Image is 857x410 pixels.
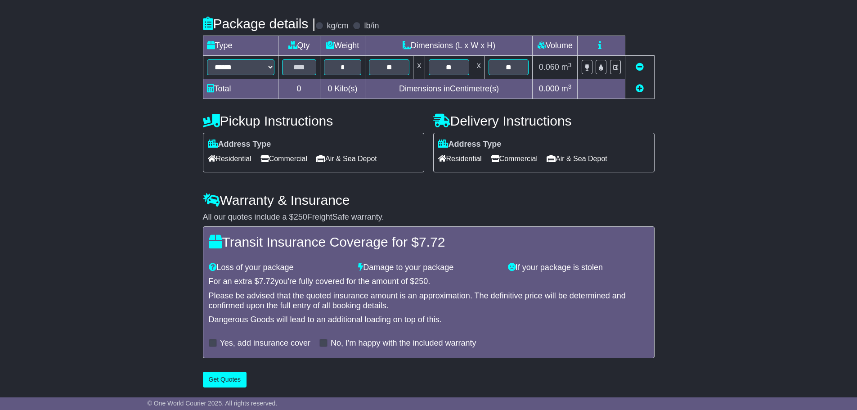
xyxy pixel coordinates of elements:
[220,338,310,348] label: Yes, add insurance cover
[364,21,379,31] label: lb/in
[414,277,428,286] span: 250
[561,84,572,93] span: m
[327,21,348,31] label: kg/cm
[320,36,365,56] td: Weight
[365,79,533,99] td: Dimensions in Centimetre(s)
[636,84,644,93] a: Add new item
[203,193,655,207] h4: Warranty & Insurance
[433,113,655,128] h4: Delivery Instructions
[354,263,503,273] div: Damage to your package
[491,152,538,166] span: Commercial
[209,291,649,311] div: Please be advised that the quoted insurance amount is an approximation. The definitive price will...
[278,36,320,56] td: Qty
[320,79,365,99] td: Kilo(s)
[316,152,377,166] span: Air & Sea Depot
[636,63,644,72] a: Remove this item
[294,212,307,221] span: 250
[204,263,354,273] div: Loss of your package
[503,263,653,273] div: If your package is stolen
[547,152,607,166] span: Air & Sea Depot
[278,79,320,99] td: 0
[438,140,502,149] label: Address Type
[203,113,424,128] h4: Pickup Instructions
[148,400,278,407] span: © One World Courier 2025. All rights reserved.
[328,84,332,93] span: 0
[365,36,533,56] td: Dimensions (L x W x H)
[209,234,649,249] h4: Transit Insurance Coverage for $
[331,338,476,348] label: No, I'm happy with the included warranty
[208,140,271,149] label: Address Type
[473,56,485,79] td: x
[203,16,316,31] h4: Package details |
[413,56,425,79] td: x
[568,62,572,68] sup: 3
[568,83,572,90] sup: 3
[209,315,649,325] div: Dangerous Goods will lead to an additional loading on top of this.
[203,79,278,99] td: Total
[203,372,247,387] button: Get Quotes
[260,152,307,166] span: Commercial
[203,36,278,56] td: Type
[209,277,649,287] div: For an extra $ you're fully covered for the amount of $ .
[208,152,251,166] span: Residential
[533,36,578,56] td: Volume
[419,234,445,249] span: 7.72
[539,84,559,93] span: 0.000
[539,63,559,72] span: 0.060
[259,277,275,286] span: 7.72
[203,212,655,222] div: All our quotes include a $ FreightSafe warranty.
[561,63,572,72] span: m
[438,152,482,166] span: Residential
